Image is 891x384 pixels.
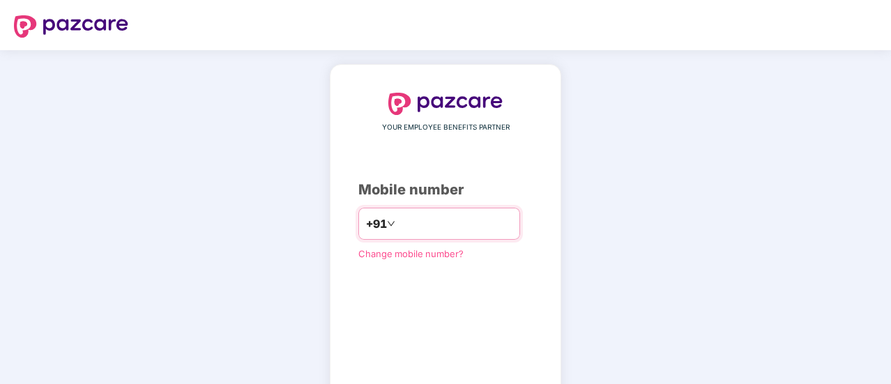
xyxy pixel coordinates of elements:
span: down [387,220,395,228]
div: Mobile number [358,179,533,201]
img: logo [388,93,503,115]
span: YOUR EMPLOYEE BENEFITS PARTNER [382,122,510,133]
span: +91 [366,215,387,233]
img: logo [14,15,128,38]
a: Change mobile number? [358,248,464,259]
